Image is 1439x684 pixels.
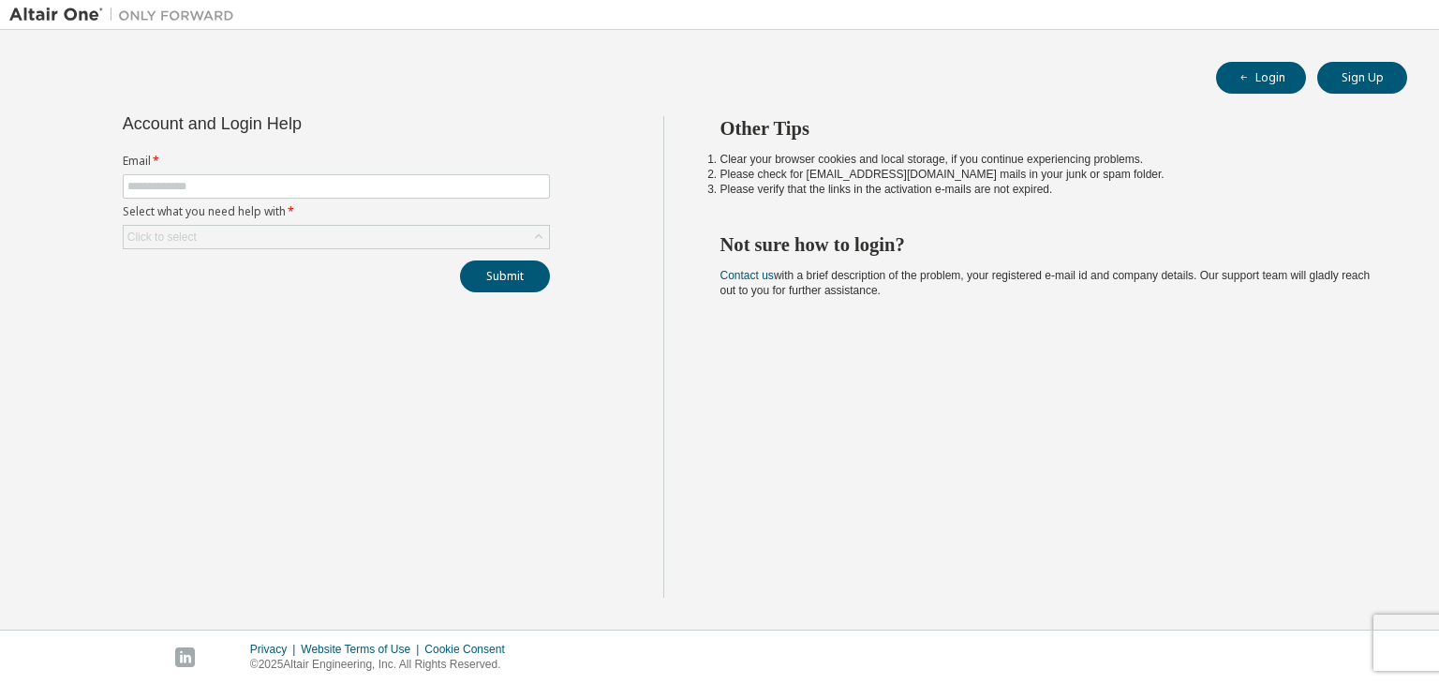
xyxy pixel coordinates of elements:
img: linkedin.svg [175,647,195,667]
div: Website Terms of Use [301,642,424,657]
button: Login [1216,62,1306,94]
li: Please verify that the links in the activation e-mails are not expired. [720,182,1374,197]
label: Email [123,154,550,169]
button: Submit [460,260,550,292]
div: Privacy [250,642,301,657]
h2: Not sure how to login? [720,232,1374,257]
li: Clear your browser cookies and local storage, if you continue experiencing problems. [720,152,1374,167]
div: Account and Login Help [123,116,465,131]
img: Altair One [9,6,244,24]
button: Sign Up [1317,62,1407,94]
h2: Other Tips [720,116,1374,141]
div: Click to select [127,230,197,245]
p: © 2025 Altair Engineering, Inc. All Rights Reserved. [250,657,516,673]
div: Cookie Consent [424,642,515,657]
a: Contact us [720,269,774,282]
label: Select what you need help with [123,204,550,219]
li: Please check for [EMAIL_ADDRESS][DOMAIN_NAME] mails in your junk or spam folder. [720,167,1374,182]
div: Click to select [124,226,549,248]
span: with a brief description of the problem, your registered e-mail id and company details. Our suppo... [720,269,1371,297]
